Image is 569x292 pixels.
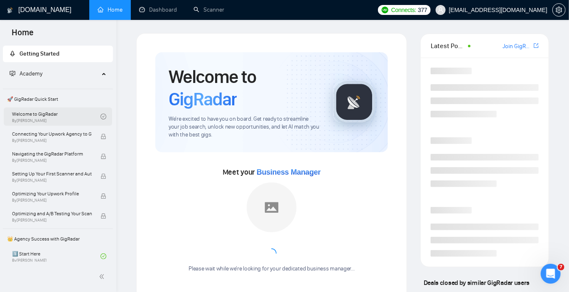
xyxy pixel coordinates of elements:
[10,71,15,76] span: fund-projection-screen
[169,115,320,139] span: We're excited to have you on board. Get ready to streamline your job search, unlock new opportuni...
[558,264,564,270] span: 7
[101,253,106,259] span: check-circle
[101,193,106,199] span: lock
[4,231,112,247] span: 👑 Agency Success with GigRadar
[12,218,92,223] span: By [PERSON_NAME]
[12,198,92,203] span: By [PERSON_NAME]
[534,42,539,50] a: export
[431,41,466,51] span: Latest Posts from the GigRadar Community
[184,265,359,273] div: Please wait while we're looking for your dedicated business manager...
[503,42,532,51] a: Join GigRadar Slack Community
[541,264,561,284] iframe: Intercom live chat
[169,88,237,110] span: GigRadar
[534,42,539,49] span: export
[247,182,297,232] img: placeholder.png
[334,81,375,123] img: gigradar-logo.png
[7,4,13,17] img: logo
[12,138,92,143] span: By [PERSON_NAME]
[257,168,321,176] span: Business Manager
[420,275,533,290] span: Deals closed by similar GigRadar users
[10,70,42,77] span: Academy
[391,5,416,15] span: Connects:
[12,130,92,138] span: Connecting Your Upwork Agency to GigRadar
[10,51,15,56] span: rocket
[12,247,101,265] a: 1️⃣ Start HereBy[PERSON_NAME]
[552,7,566,13] a: setting
[12,150,92,158] span: Navigating the GigRadar Platform
[418,5,427,15] span: 377
[382,7,388,13] img: upwork-logo.png
[20,70,42,77] span: Academy
[101,153,106,159] span: lock
[12,178,92,183] span: By [PERSON_NAME]
[101,213,106,219] span: lock
[101,114,106,119] span: check-circle
[20,50,59,57] span: Getting Started
[438,7,444,13] span: user
[4,91,112,107] span: 🚀 GigRadar Quick Start
[12,107,101,126] a: Welcome to GigRadarBy[PERSON_NAME]
[552,3,566,17] button: setting
[3,46,113,62] li: Getting Started
[169,66,320,110] h1: Welcome to
[12,209,92,218] span: Optimizing and A/B Testing Your Scanner for Better Results
[12,158,92,163] span: By [PERSON_NAME]
[194,6,224,13] a: searchScanner
[12,170,92,178] span: Setting Up Your First Scanner and Auto-Bidder
[98,6,123,13] a: homeHome
[223,168,321,177] span: Meet your
[5,27,40,44] span: Home
[139,6,177,13] a: dashboardDashboard
[99,273,107,281] span: double-left
[265,247,278,260] span: loading
[101,173,106,179] span: lock
[12,190,92,198] span: Optimizing Your Upwork Profile
[101,134,106,139] span: lock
